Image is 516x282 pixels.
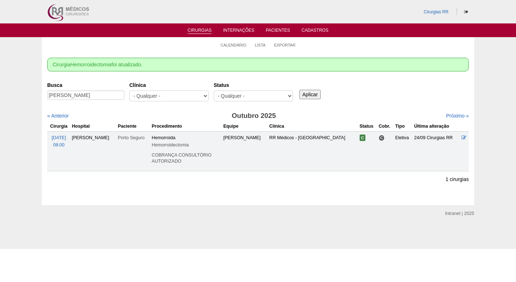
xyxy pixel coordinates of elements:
[70,131,116,171] td: [PERSON_NAME]
[70,62,111,67] em: Hemorroidectomia
[445,210,474,217] div: Intranet | 2025
[152,141,221,149] div: Hemorroidectomia
[148,111,359,121] h3: Outubro 2025
[360,135,366,141] span: Confirmada
[445,176,469,183] p: 1 cirurgias
[53,142,64,147] span: 08:00
[394,121,413,132] th: Tipo
[52,135,66,147] a: [DATE] 08:00
[116,121,150,132] th: Paciente
[413,121,460,132] th: Última alteração
[302,28,329,35] a: Cadastros
[268,131,358,171] td: RR Médicos - [GEOGRAPHIC_DATA]
[274,43,295,48] a: Exportar
[462,135,466,140] a: Editar
[394,131,413,171] td: Eletiva
[446,113,469,119] a: Próximo »
[129,81,209,89] label: Clínica
[377,121,394,132] th: Cobr.
[221,43,246,48] a: Calendário
[299,90,321,99] input: Aplicar
[358,121,377,132] th: Status
[266,28,290,35] a: Pacientes
[255,43,266,48] a: Lista
[424,9,449,14] a: Cirurgias RR
[52,135,66,140] span: [DATE]
[47,113,69,119] a: « Anterior
[150,131,222,171] td: Hemorroida
[47,58,469,71] div: Cirurgia foi atualizado.
[223,28,254,35] a: Internações
[413,131,460,171] td: 24/09 Cirurgias RR
[47,81,124,89] label: Busca
[152,152,221,164] p: COBRANÇA CONSULTÓRIO AUTORIZADO
[268,121,358,132] th: Clínica
[47,91,124,100] input: Digite os termos que você deseja procurar.
[379,135,385,141] span: Consultório
[118,134,149,141] div: Porto Seguro
[464,10,468,14] i: Sair
[214,81,293,89] label: Status
[222,131,268,171] td: [PERSON_NAME]
[222,121,268,132] th: Equipe
[150,121,222,132] th: Procedimento
[47,121,70,132] th: Cirurgia
[70,121,116,132] th: Hospital
[188,28,212,34] a: Cirurgias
